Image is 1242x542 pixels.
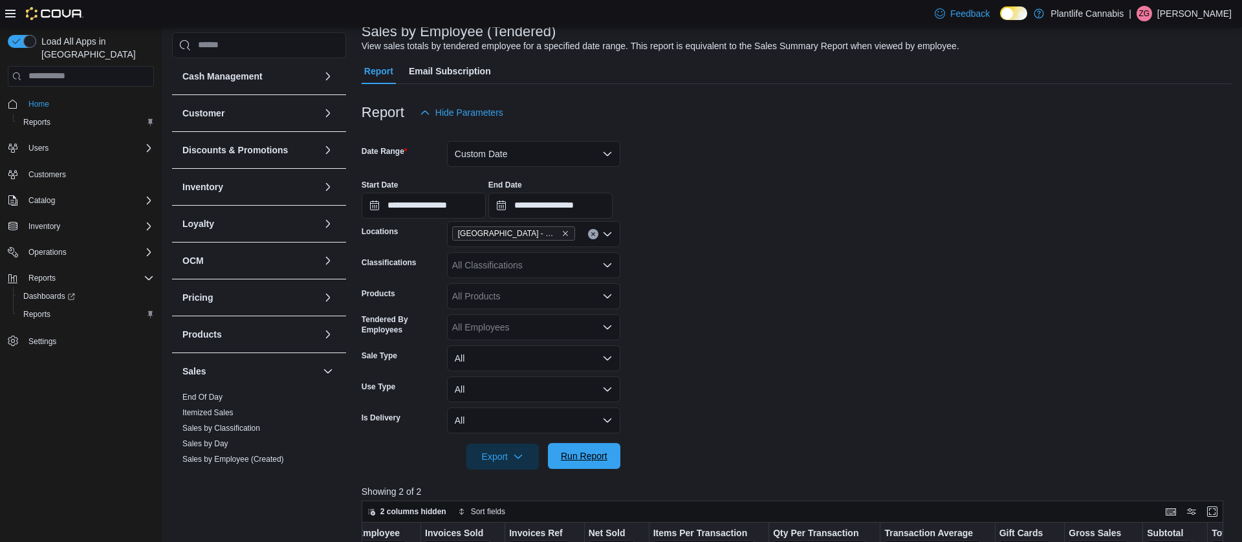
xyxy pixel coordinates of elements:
button: Remove Calgary - Dalhousie from selection in this group [561,230,569,237]
button: All [447,376,620,402]
span: Dark Mode [1000,20,1001,21]
div: View sales totals by tendered employee for a specified date range. This report is equivalent to t... [362,39,959,53]
span: Itemized Sales [182,407,234,418]
button: Keyboard shortcuts [1163,504,1179,519]
button: All [447,345,620,371]
button: Open list of options [602,260,613,270]
span: Catalog [23,193,154,208]
button: Inventory [320,179,336,195]
button: All [447,407,620,433]
button: Products [320,327,336,342]
a: Reports [18,307,56,322]
button: Hide Parameters [415,100,508,125]
h3: Discounts & Promotions [182,144,288,157]
span: Dashboards [23,291,75,301]
button: Inventory [3,217,159,235]
span: Users [23,140,154,156]
button: OCM [182,254,318,267]
span: Reports [23,309,50,320]
span: Settings [28,336,56,347]
button: Settings [3,331,159,350]
button: Pricing [320,290,336,305]
p: Plantlife Cannabis [1051,6,1124,21]
button: Enter fullscreen [1204,504,1220,519]
label: Start Date [362,180,398,190]
span: Reports [18,307,154,322]
button: Customer [182,107,318,120]
h3: Sales by Employee (Tendered) [362,24,556,39]
div: Subtotal [1147,527,1193,539]
button: Cash Management [320,69,336,84]
img: Cova [26,7,83,20]
div: Net Sold [588,527,634,539]
span: Sort fields [471,506,505,517]
p: | [1129,6,1131,21]
button: Open list of options [602,291,613,301]
button: Loyalty [182,217,318,230]
button: Reports [23,270,61,286]
span: Customers [23,166,154,182]
button: Custom Date [447,141,620,167]
span: Sales by Day [182,439,228,449]
input: Dark Mode [1000,6,1027,20]
button: Cash Management [182,70,318,83]
button: Display options [1184,504,1199,519]
span: Sales by Classification [182,423,260,433]
div: Gift Cards [999,527,1050,539]
span: Email Subscription [409,58,491,84]
div: Gross Sales [1069,527,1128,539]
a: Home [23,96,54,112]
button: Home [3,94,159,113]
span: [GEOGRAPHIC_DATA] - Dalhousie [458,227,559,240]
h3: Loyalty [182,217,214,230]
button: Reports [13,305,159,323]
button: Users [3,139,159,157]
span: 2 columns hidden [380,506,446,517]
h3: Pricing [182,291,213,304]
a: Settings [23,334,61,349]
h3: Cash Management [182,70,263,83]
a: Itemized Sales [182,408,234,417]
a: End Of Day [182,393,223,402]
span: End Of Day [182,392,223,402]
button: Operations [23,244,72,260]
a: Dashboards [13,287,159,305]
button: Catalog [3,191,159,210]
span: Export [474,444,531,470]
span: Users [28,143,49,153]
a: Sales by Classification [182,424,260,433]
label: Products [362,288,395,299]
button: Catalog [23,193,60,208]
a: Customers [23,167,71,182]
label: Sale Type [362,351,397,361]
button: Inventory [23,219,65,234]
span: Sales by Employee (Created) [182,454,284,464]
button: Customer [320,105,336,121]
span: Reports [23,117,50,127]
label: Tendered By Employees [362,314,442,335]
button: Users [23,140,54,156]
label: Classifications [362,257,417,268]
button: OCM [320,253,336,268]
span: Feedback [950,7,990,20]
button: Products [182,328,318,341]
div: Invoices Sold [425,527,490,539]
button: Pricing [182,291,318,304]
h3: OCM [182,254,204,267]
button: Sort fields [453,504,510,519]
a: Sales by Employee (Created) [182,455,284,464]
button: Operations [3,243,159,261]
span: Catalog [28,195,55,206]
button: Sales [182,365,318,378]
span: Inventory [23,219,154,234]
label: End Date [488,180,522,190]
button: Open list of options [602,322,613,332]
button: Reports [3,269,159,287]
span: Reports [18,114,154,130]
span: Settings [23,332,154,349]
span: Home [28,99,49,109]
span: ZG [1139,6,1150,21]
h3: Customer [182,107,224,120]
p: [PERSON_NAME] [1157,6,1232,21]
button: Discounts & Promotions [320,142,336,158]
